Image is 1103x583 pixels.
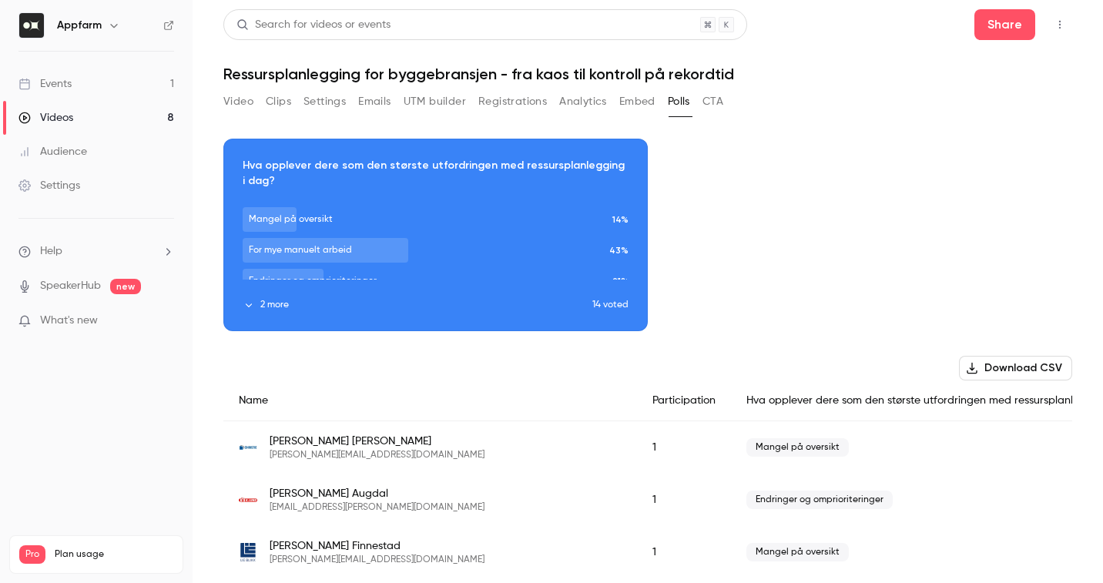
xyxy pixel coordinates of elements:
[746,438,849,457] span: Mangel på oversikt
[702,89,723,114] button: CTA
[1048,12,1072,37] button: Top Bar Actions
[270,538,484,554] span: [PERSON_NAME] Finnestad
[18,144,87,159] div: Audience
[637,380,731,421] div: Participation
[55,548,173,561] span: Plan usage
[358,89,391,114] button: Emails
[40,243,62,260] span: Help
[18,243,174,260] li: help-dropdown-opener
[236,17,391,33] div: Search for videos or events
[478,89,547,114] button: Registrations
[18,178,80,193] div: Settings
[266,89,291,114] button: Clips
[18,110,73,126] div: Videos
[270,486,484,501] span: [PERSON_NAME] Augdal
[637,421,731,474] div: 1
[270,449,484,461] span: [PERSON_NAME][EMAIL_ADDRESS][DOMAIN_NAME]
[243,298,592,312] button: 2 more
[239,438,257,457] img: christie.no
[637,474,731,526] div: 1
[637,526,731,578] div: 1
[270,554,484,566] span: [PERSON_NAME][EMAIL_ADDRESS][DOMAIN_NAME]
[223,380,637,421] div: Name
[57,18,102,33] h6: Appfarm
[559,89,607,114] button: Analytics
[40,278,101,294] a: SpeakerHub
[270,434,484,449] span: [PERSON_NAME] [PERSON_NAME]
[746,491,893,509] span: Endringer og omprioriteringer
[746,543,849,561] span: Mangel på oversikt
[239,491,257,509] img: klund.no
[959,356,1072,380] button: Download CSV
[404,89,466,114] button: UTM builder
[40,313,98,329] span: What's new
[110,279,141,294] span: new
[223,65,1072,83] h1: Ressursplanlegging for byggebransjen - fra kaos til kontroll på rekordtid
[668,89,690,114] button: Polls
[19,13,44,38] img: Appfarm
[239,543,257,561] img: lieblikk.no
[303,89,346,114] button: Settings
[18,76,72,92] div: Events
[974,9,1035,40] button: Share
[223,89,253,114] button: Video
[270,501,484,514] span: [EMAIL_ADDRESS][PERSON_NAME][DOMAIN_NAME]
[19,545,45,564] span: Pro
[619,89,655,114] button: Embed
